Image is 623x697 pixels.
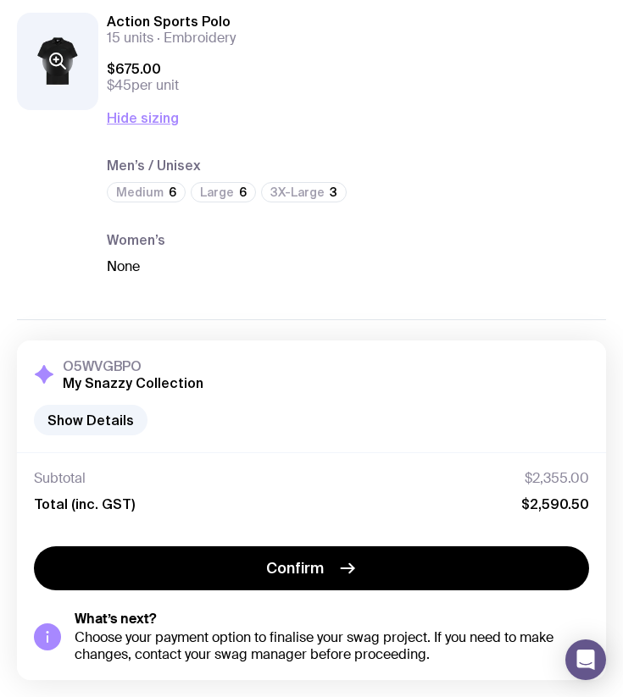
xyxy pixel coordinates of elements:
span: per unit [107,77,606,94]
span: 15 units [107,29,153,47]
button: Confirm [34,546,589,590]
span: 6 [239,185,247,199]
span: Subtotal [34,470,86,487]
button: Show Details [34,405,147,435]
div: Choose your payment option to finalise your swag project. If you need to make changes, contact yo... [75,629,589,663]
h3: O5WVGBPO [63,357,203,374]
span: Embroidery [153,29,236,47]
span: Medium [116,185,164,199]
h2: My Snazzy Collection [63,374,203,391]
span: None [107,257,140,275]
h3: Action Sports Polo [107,13,606,30]
span: 3X-Large [270,185,325,199]
div: Open Intercom Messenger [565,639,606,680]
span: $675.00 [107,60,606,77]
h4: Women’s [107,230,606,250]
span: 6 [169,185,176,199]
span: 3 [330,185,337,199]
button: Hide sizing [107,108,179,128]
span: Confirm [266,558,324,578]
span: Large [200,185,234,199]
h5: What’s next? [75,611,589,628]
span: $45 [107,76,131,94]
span: $2,355.00 [525,470,589,487]
span: Total (inc. GST) [34,495,135,512]
span: $2,590.50 [521,495,589,512]
h4: Men’s / Unisex [107,155,606,175]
